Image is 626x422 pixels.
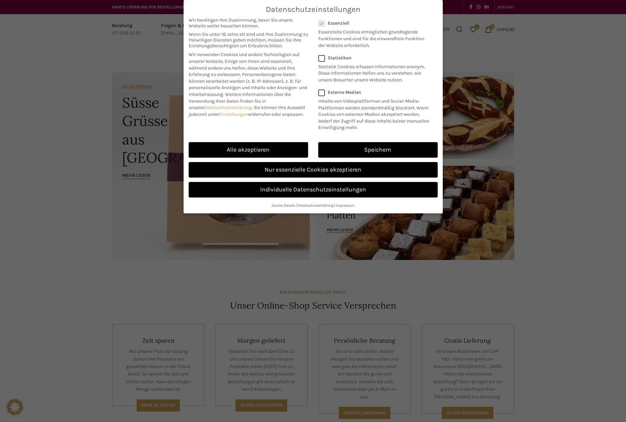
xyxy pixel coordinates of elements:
span: Wir verwenden Cookies und andere Technologien auf unserer Website. Einige von ihnen sind essenzie... [189,52,300,77]
span: Sie können Ihre Auswahl jederzeit unter widerrufen oder anpassen. [189,105,305,117]
label: Essenziell [318,20,429,26]
a: Nur essenzielle Cookies akzeptieren [189,162,438,178]
span: Datenschutzeinstellungen [266,5,360,14]
a: Cookie-Details [272,203,295,208]
a: Datenschutzerklärung [205,105,252,110]
a: Alle akzeptieren [189,142,308,158]
p: Inhalte von Videoplattformen und Social-Media-Plattformen werden standardmäßig blockiert. Wenn Co... [318,95,433,131]
label: Statistiken [318,55,429,61]
span: Weitere Informationen über die Verwendung Ihrer Daten finden Sie in unserer . [189,91,291,110]
a: Impressum [336,203,355,208]
span: Wir benötigen Ihre Zustimmung, bevor Sie unsere Website weiter besuchen können. [189,17,308,29]
p: Statistik Cookies erfassen Informationen anonym. Diese Informationen helfen uns zu verstehen, wie... [318,61,429,83]
a: Einstellungen [219,111,248,117]
span: Wenn Sie unter 16 Jahre alt sind und Ihre Zustimmung zu freiwilligen Diensten geben möchten, müss... [189,31,308,49]
a: Datenschutzerklärung [298,203,333,208]
p: Essenzielle Cookies ermöglichen grundlegende Funktionen und sind für die einwandfreie Funktion de... [318,26,429,49]
span: Personenbezogene Daten können verarbeitet werden (z. B. IP-Adressen), z. B. für personalisierte A... [189,72,307,97]
a: Individuelle Datenschutzeinstellungen [189,182,438,197]
a: Speichern [318,142,438,158]
label: Externe Medien [318,89,433,95]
